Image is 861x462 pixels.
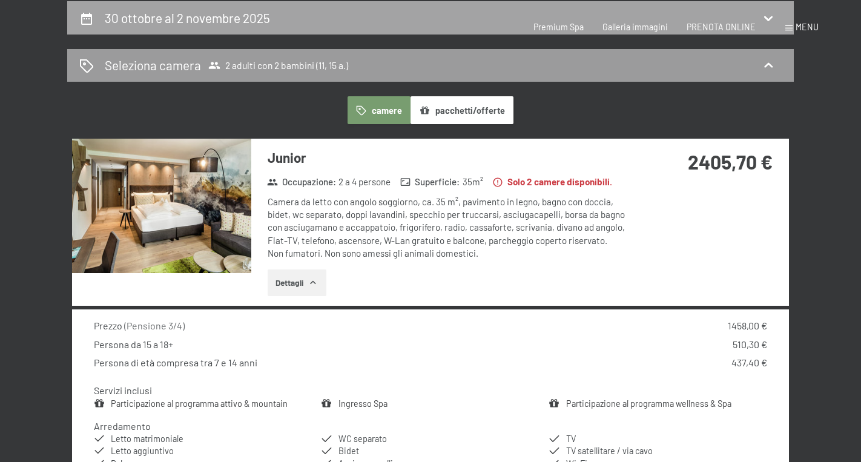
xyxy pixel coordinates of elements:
strong: Solo 2 camere disponibili. [492,176,612,188]
a: Premium Spa [533,22,584,32]
strong: Occupazione : [267,176,336,188]
div: Persona di età compresa tra 7 e 14 anni [94,356,257,369]
div: Persona da 15 a 18+ [94,338,173,351]
span: Letto aggiuntivo [111,446,174,456]
div: 1458,00 € [728,319,767,332]
div: Prezzo [94,319,185,332]
span: 35 m² [463,176,483,188]
h2: Seleziona camera [105,56,201,74]
span: Menu [796,22,819,32]
h3: Junior [268,148,628,167]
h2: 30 ottobre al 2 novembre 2025 [105,10,270,25]
a: Participazione al programma wellness & Spa [566,398,731,409]
span: Letto matrimoniale [111,434,183,444]
button: pacchetti/offerte [411,96,513,124]
span: WC separato [338,434,387,444]
span: ( Pensione 3/4 ) [124,320,185,331]
span: TV satellitare / via cavo [566,446,653,456]
div: Camera da letto con angolo soggiorno, ca. 35 m², pavimento in legno, bagno con doccia, bidet, wc ... [268,196,628,260]
a: Ingresso Spa [338,398,388,409]
div: 437,40 € [731,356,767,369]
span: 2 a 4 persone [338,176,391,188]
img: mss_renderimg.php [72,139,251,273]
span: TV [566,434,576,444]
div: 510,30 € [733,338,767,351]
a: Participazione al programma attivo & mountain [111,398,288,409]
button: camere [348,96,411,124]
strong: Superficie : [400,176,460,188]
a: Galleria immagini [602,22,668,32]
span: 2 adulti con 2 bambini (11, 15 a.) [208,59,348,71]
strong: 2405,70 € [688,150,773,173]
h4: Arredamento [94,420,151,432]
button: Dettagli [268,269,326,296]
span: Bidet [338,446,359,456]
a: PRENOTA ONLINE [687,22,756,32]
h4: Servizi inclusi [94,384,152,396]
